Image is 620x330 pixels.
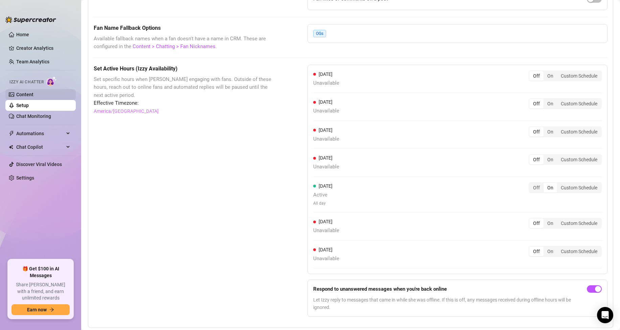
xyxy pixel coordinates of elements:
[529,70,602,81] div: segmented control
[529,218,602,229] div: segmented control
[16,142,64,152] span: Chat Copilot
[529,182,602,193] div: segmented control
[46,76,57,86] img: AI Chatter
[319,183,332,189] span: [DATE]
[319,99,332,105] span: [DATE]
[313,135,339,143] span: Unavailable
[313,30,326,37] span: OGs
[529,219,544,228] div: Off
[557,71,601,81] div: Custom Schedule
[16,103,29,108] a: Setup
[313,79,339,87] span: Unavailable
[94,65,274,73] h5: Set Active Hours (Izzy Availability)
[16,43,70,54] a: Creator Analytics
[529,99,544,108] div: Off
[313,296,584,311] span: Let Izzy reply to messages that came in while she was offline. If this is off, any messages recei...
[544,127,557,137] div: On
[557,155,601,164] div: Custom Schedule
[319,155,332,161] span: [DATE]
[5,16,56,23] img: logo-BBDzfeDw.svg
[16,59,49,64] a: Team Analytics
[544,219,557,228] div: On
[313,107,339,115] span: Unavailable
[557,127,601,137] div: Custom Schedule
[544,71,557,81] div: On
[557,183,601,192] div: Custom Schedule
[544,183,557,192] div: On
[529,183,544,192] div: Off
[16,128,64,139] span: Automations
[319,247,332,252] span: [DATE]
[94,99,274,107] span: Effective Timezone:
[9,131,14,136] span: thunderbolt
[529,247,544,256] div: Off
[319,219,332,224] span: [DATE]
[313,255,339,263] span: Unavailable
[16,114,51,119] a: Chat Monitoring
[529,126,602,137] div: segmented control
[9,79,44,85] span: Izzy AI Chatter
[313,200,332,207] span: All day
[597,307,613,323] div: Open Intercom Messenger
[544,247,557,256] div: On
[557,247,601,256] div: Custom Schedule
[529,154,602,165] div: segmented control
[544,155,557,164] div: On
[49,307,54,312] span: arrow-right
[319,127,332,133] span: [DATE]
[16,162,62,167] a: Discover Viral Videos
[12,266,70,279] span: 🎁 Get $100 in AI Messages
[16,175,34,181] a: Settings
[313,163,339,171] span: Unavailable
[529,127,544,137] div: Off
[12,304,70,315] button: Earn nowarrow-right
[544,99,557,108] div: On
[27,307,47,312] span: Earn now
[94,107,159,115] a: America/[GEOGRAPHIC_DATA]
[313,227,339,235] span: Unavailable
[319,71,332,77] span: [DATE]
[557,99,601,108] div: Custom Schedule
[313,191,332,199] span: Active
[313,286,447,292] strong: Respond to unanswered messages when you're back online
[16,32,29,37] a: Home
[94,24,274,32] h5: Fan Name Fallback Options
[16,92,33,97] a: Content
[94,35,274,51] span: Available fallback names when a fan doesn't have a name in CRM. These are configured in the .
[94,76,274,100] span: Set specific hours when [PERSON_NAME] engaging with fans. Outside of these hours, reach out to on...
[9,145,13,149] img: Chat Copilot
[529,71,544,81] div: Off
[12,282,70,302] span: Share [PERSON_NAME] with a friend, and earn unlimited rewards
[529,155,544,164] div: Off
[529,246,602,257] div: segmented control
[133,43,215,49] a: Content > Chatting > Fan Nicknames
[529,98,602,109] div: segmented control
[557,219,601,228] div: Custom Schedule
